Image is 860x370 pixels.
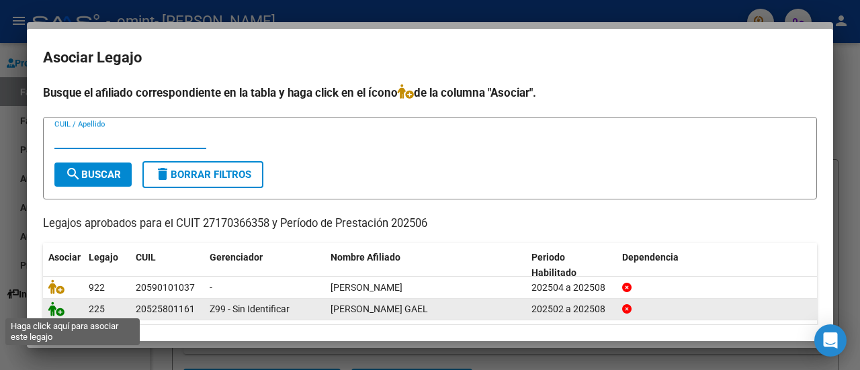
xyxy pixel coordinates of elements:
span: Nombre Afiliado [331,252,400,263]
div: Open Intercom Messenger [814,324,847,357]
button: Borrar Filtros [142,161,263,188]
datatable-header-cell: Periodo Habilitado [526,243,617,287]
h2: Asociar Legajo [43,45,817,71]
span: Periodo Habilitado [531,252,576,278]
div: 202502 a 202508 [531,302,611,317]
div: 20590101037 [136,280,195,295]
datatable-header-cell: Dependencia [617,243,818,287]
datatable-header-cell: Gerenciador [204,243,325,287]
button: Buscar [54,163,132,187]
datatable-header-cell: CUIL [130,243,204,287]
span: CUIL [136,252,156,263]
datatable-header-cell: Legajo [83,243,130,287]
div: 202504 a 202508 [531,280,611,295]
h4: Busque el afiliado correspondiente en la tabla y haga click en el ícono de la columna "Asociar". [43,84,817,101]
span: Buscar [65,169,121,181]
mat-icon: search [65,166,81,182]
span: Asociar [48,252,81,263]
datatable-header-cell: Nombre Afiliado [325,243,526,287]
span: Legajo [89,252,118,263]
span: - [210,282,212,293]
div: 20525801161 [136,302,195,317]
mat-icon: delete [155,166,171,182]
datatable-header-cell: Asociar [43,243,83,287]
p: Legajos aprobados para el CUIT 27170366358 y Período de Prestación 202506 [43,216,817,232]
span: Gerenciador [210,252,263,263]
span: Borrar Filtros [155,169,251,181]
span: 225 [89,304,105,314]
span: FLORES TELLO GAEL [331,304,428,314]
span: 922 [89,282,105,293]
span: MENA BASTIAN NOAH [331,282,402,293]
span: Dependencia [622,252,679,263]
span: Z99 - Sin Identificar [210,304,290,314]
